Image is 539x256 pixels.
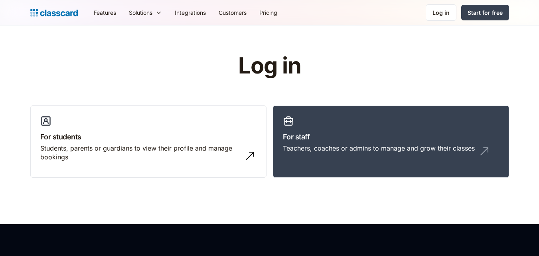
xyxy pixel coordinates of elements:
[283,144,475,153] div: Teachers, coaches or admins to manage and grow their classes
[40,144,241,162] div: Students, parents or guardians to view their profile and manage bookings
[122,4,168,22] div: Solutions
[40,131,257,142] h3: For students
[461,5,509,20] a: Start for free
[432,8,450,17] div: Log in
[168,4,212,22] a: Integrations
[30,105,267,178] a: For studentsStudents, parents or guardians to view their profile and manage bookings
[468,8,503,17] div: Start for free
[212,4,253,22] a: Customers
[426,4,456,21] a: Log in
[283,131,499,142] h3: For staff
[253,4,284,22] a: Pricing
[129,8,152,17] div: Solutions
[143,54,396,78] h1: Log in
[273,105,509,178] a: For staffTeachers, coaches or admins to manage and grow their classes
[30,7,78,18] a: Logo
[87,4,122,22] a: Features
